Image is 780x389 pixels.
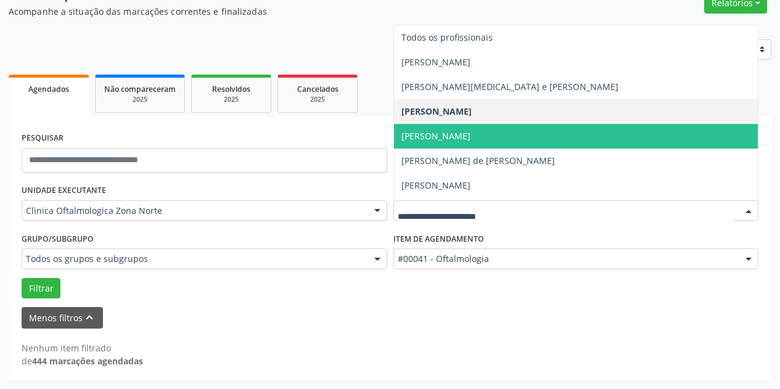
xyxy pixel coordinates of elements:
button: Menos filtroskeyboard_arrow_up [22,307,103,329]
span: Cancelados [297,84,339,94]
span: Agendados [28,84,69,94]
span: Resolvidos [212,84,250,94]
span: [PERSON_NAME] [401,130,470,142]
label: Grupo/Subgrupo [22,229,94,248]
strong: 444 marcações agendadas [32,355,143,367]
label: Item de agendamento [393,229,484,248]
p: Acompanhe a situação das marcações correntes e finalizadas [9,5,543,18]
label: UNIDADE EXECUTANTE [22,181,106,200]
span: Não compareceram [104,84,176,94]
button: Filtrar [22,278,60,299]
span: [PERSON_NAME] [401,105,472,117]
div: 2025 [200,95,262,104]
span: [PERSON_NAME] [401,56,470,68]
span: Todos os profissionais [401,31,493,43]
i: keyboard_arrow_up [83,311,96,324]
div: 2025 [104,95,176,104]
span: [PERSON_NAME] [401,179,470,191]
span: Clinica Oftalmologica Zona Norte [26,205,362,217]
span: Todos os grupos e subgrupos [26,253,362,265]
div: de [22,354,143,367]
span: [PERSON_NAME] de [PERSON_NAME] [401,155,555,166]
span: #00041 - Oftalmologia [398,253,734,265]
span: [PERSON_NAME][MEDICAL_DATA] e [PERSON_NAME] [401,81,618,92]
label: PESQUISAR [22,129,64,148]
div: Nenhum item filtrado [22,342,143,354]
div: 2025 [287,95,348,104]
